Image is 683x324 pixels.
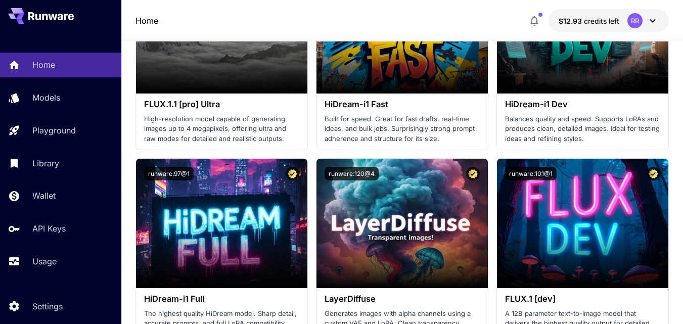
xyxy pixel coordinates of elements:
h3: HiDream-i1 Dev [505,100,660,109]
a: Home [135,15,158,27]
h3: HiDream-i1 Fast [325,100,480,109]
p: Library [32,157,59,169]
h3: HiDream-i1 Full [144,294,299,304]
button: Certified Model – Vetted for best performance and includes a commercial license. [647,167,660,180]
p: Usage [32,255,57,267]
p: Models [32,91,60,104]
p: API Keys [32,222,66,235]
p: High-resolution model capable of generating images up to 4 megapixels, offering ultra and raw mod... [144,114,299,144]
div: $12.93204 [559,16,619,26]
button: Certified Model – Vetted for best performance and includes a commercial license. [466,167,480,180]
div: RR [627,13,643,28]
p: Balances quality and speed. Supports LoRAs and produces clean, detailed images. Ideal for testing... [505,114,660,144]
span: credits left [584,17,619,25]
p: Playground [32,124,76,136]
p: Home [32,59,55,71]
h3: FLUX.1.1 [pro] Ultra [144,100,299,109]
p: Built for speed. Great for fast drafts, real-time ideas, and bulk jobs. Surprisingly strong promp... [325,114,480,144]
p: Settings [32,300,63,312]
span: $12.93 [559,17,584,25]
button: Certified Model – Vetted for best performance and includes a commercial license. [286,167,299,180]
button: $12.93204RR [549,9,669,32]
h3: FLUX.1 [dev] [505,294,660,304]
button: runware:97@1 [144,167,194,180]
img: alt [316,159,488,288]
img: alt [497,159,668,288]
p: Wallet [32,190,56,202]
h3: LayerDiffuse [325,294,480,304]
button: runware:120@4 [325,167,379,180]
button: runware:101@1 [505,167,557,180]
nav: breadcrumb [135,15,158,27]
img: alt [136,159,307,288]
